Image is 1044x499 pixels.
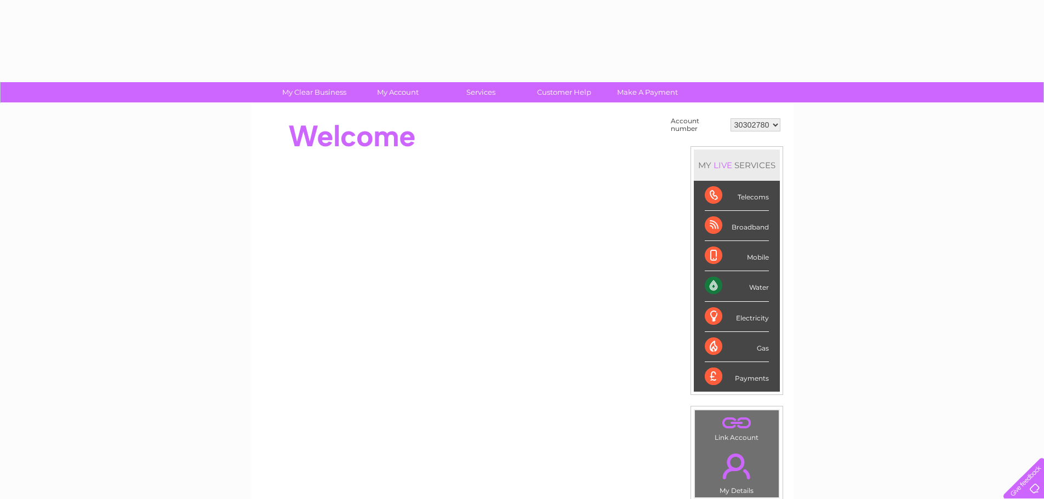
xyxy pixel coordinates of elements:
td: Account number [668,114,728,135]
a: Services [436,82,526,102]
td: Link Account [694,410,779,444]
div: Broadband [705,211,769,241]
td: My Details [694,444,779,498]
a: . [698,413,776,432]
a: Customer Help [519,82,609,102]
div: Electricity [705,302,769,332]
div: Payments [705,362,769,392]
div: Telecoms [705,181,769,211]
div: MY SERVICES [694,150,780,181]
div: Water [705,271,769,301]
div: Mobile [705,241,769,271]
a: My Clear Business [269,82,360,102]
a: My Account [352,82,443,102]
a: Make A Payment [602,82,693,102]
div: LIVE [711,160,734,170]
a: . [698,447,776,485]
div: Gas [705,332,769,362]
